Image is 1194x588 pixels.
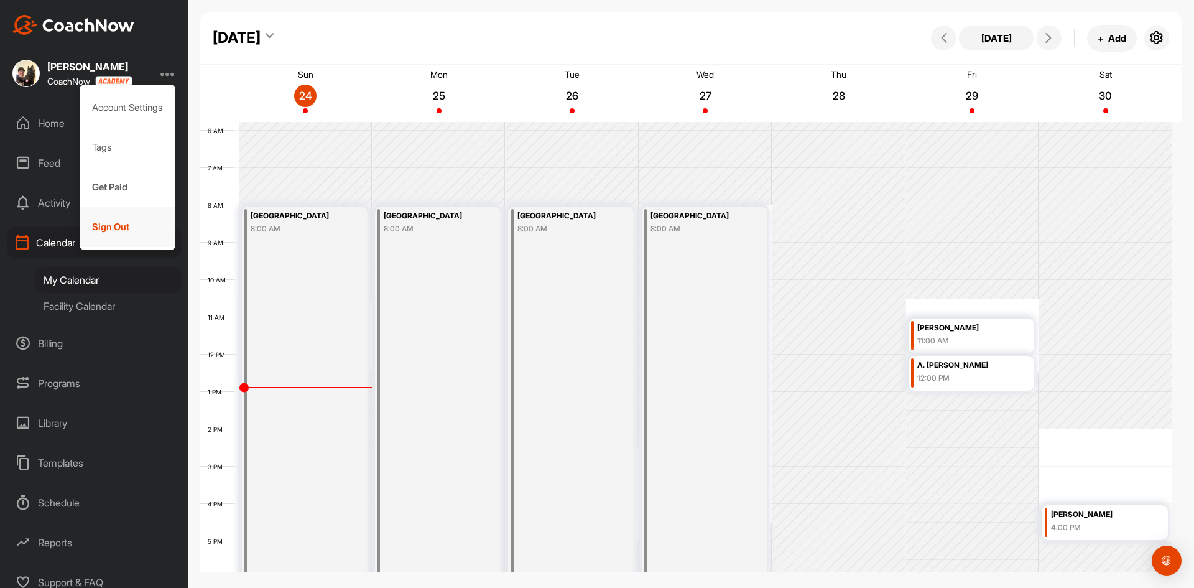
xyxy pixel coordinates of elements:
[905,65,1039,122] a: August 29, 2025
[828,90,850,102] p: 28
[35,267,182,293] div: My Calendar
[200,351,238,358] div: 12 PM
[80,167,176,207] div: Get Paid
[47,76,132,86] div: CoachNow
[1039,65,1172,122] a: August 30, 2025
[430,69,448,80] p: Mon
[200,426,235,433] div: 2 PM
[95,76,132,86] img: CoachNow acadmey
[565,69,580,80] p: Tue
[650,209,746,223] div: [GEOGRAPHIC_DATA]
[7,187,182,218] div: Activity
[772,65,905,122] a: August 28, 2025
[251,209,346,223] div: [GEOGRAPHIC_DATA]
[917,335,1013,347] div: 11:00 AM
[47,62,132,72] div: [PERSON_NAME]
[650,223,746,235] div: 8:00 AM
[7,408,182,439] div: Library
[200,276,238,284] div: 10 AM
[7,487,182,518] div: Schedule
[80,88,176,128] div: Account Settings
[506,65,639,122] a: August 26, 2025
[200,164,235,172] div: 7 AM
[7,447,182,478] div: Templates
[200,314,237,321] div: 11 AM
[12,15,134,35] img: CoachNow
[1152,546,1182,576] div: Open Intercom Messenger
[35,293,182,319] div: Facility Calendar
[200,239,236,246] div: 9 AM
[80,128,176,167] div: Tags
[639,65,772,122] a: August 27, 2025
[239,65,372,122] a: August 24, 2025
[200,388,234,396] div: 1 PM
[917,373,1013,384] div: 12:00 PM
[1051,508,1147,522] div: [PERSON_NAME]
[80,207,176,247] div: Sign Out
[694,90,716,102] p: 27
[696,69,714,80] p: Wed
[959,26,1034,50] button: [DATE]
[1098,32,1104,45] span: +
[1094,90,1117,102] p: 30
[213,27,261,49] div: [DATE]
[384,209,479,223] div: [GEOGRAPHIC_DATA]
[7,527,182,558] div: Reports
[200,202,236,209] div: 8 AM
[1051,522,1147,533] div: 4:00 PM
[372,65,505,122] a: August 25, 2025
[294,90,317,102] p: 24
[251,223,346,235] div: 8:00 AM
[428,90,450,102] p: 25
[200,500,235,508] div: 4 PM
[12,60,40,87] img: square_26033acc1671ffc2df74604c74752568.jpg
[561,90,583,102] p: 26
[517,223,613,235] div: 8:00 AM
[7,147,182,179] div: Feed
[961,90,983,102] p: 29
[917,321,1013,335] div: [PERSON_NAME]
[384,223,479,235] div: 8:00 AM
[517,209,613,223] div: [GEOGRAPHIC_DATA]
[7,328,182,359] div: Billing
[7,227,182,258] div: Calendar
[200,538,235,545] div: 5 PM
[7,108,182,139] div: Home
[200,463,235,470] div: 3 PM
[917,358,1013,373] div: A. [PERSON_NAME]
[1099,69,1112,80] p: Sat
[200,127,236,134] div: 6 AM
[7,368,182,399] div: Programs
[831,69,846,80] p: Thu
[1087,25,1137,52] button: +Add
[967,69,977,80] p: Fri
[298,69,313,80] p: Sun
